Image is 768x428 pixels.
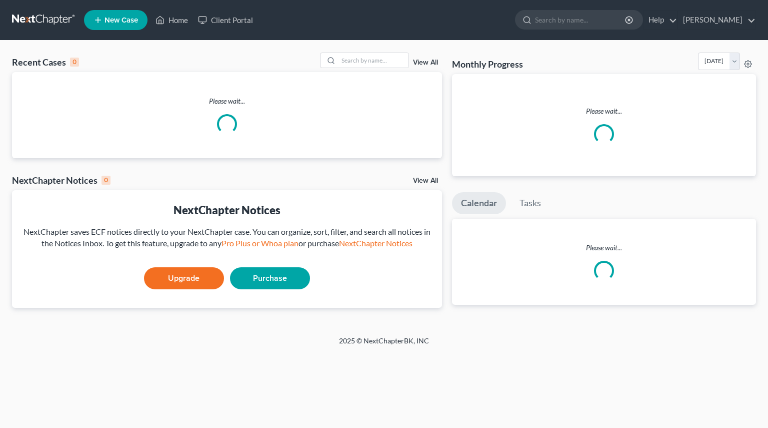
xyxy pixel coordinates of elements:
[193,11,258,29] a: Client Portal
[221,238,298,248] a: Pro Plus or Whoa plan
[99,336,669,354] div: 2025 © NextChapterBK, INC
[339,238,412,248] a: NextChapter Notices
[535,11,626,29] input: Search by name...
[12,174,110,186] div: NextChapter Notices
[101,176,110,185] div: 0
[20,226,434,249] div: NextChapter saves ECF notices directly to your NextChapter case. You can organize, sort, filter, ...
[20,202,434,218] div: NextChapter Notices
[70,58,79,67] div: 0
[452,192,506,214] a: Calendar
[338,53,408,68] input: Search by name...
[452,243,756,253] p: Please wait...
[452,58,523,70] h3: Monthly Progress
[413,177,438,184] a: View All
[104,17,138,24] span: New Case
[678,11,755,29] a: [PERSON_NAME]
[12,56,79,68] div: Recent Cases
[460,106,748,116] p: Please wait...
[643,11,677,29] a: Help
[144,267,224,289] a: Upgrade
[12,96,442,106] p: Please wait...
[230,267,310,289] a: Purchase
[150,11,193,29] a: Home
[510,192,550,214] a: Tasks
[413,59,438,66] a: View All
